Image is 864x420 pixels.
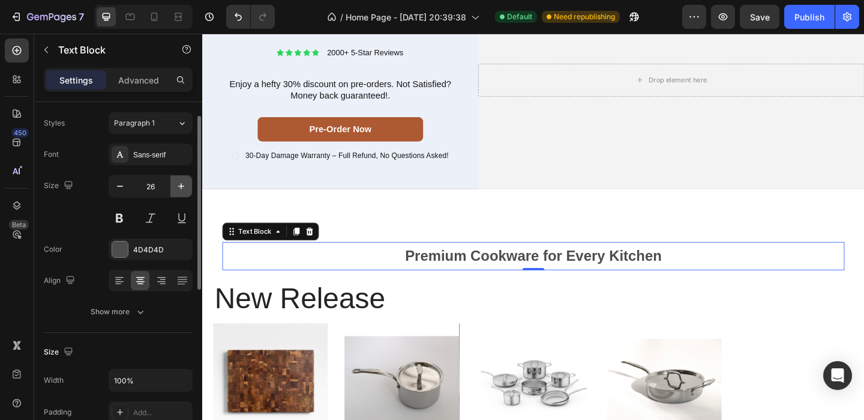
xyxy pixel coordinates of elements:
[485,46,549,55] div: Drop element here
[44,118,65,129] div: Styles
[11,128,29,138] div: 450
[44,244,62,255] div: Color
[346,11,466,23] span: Home Page - [DATE] 20:39:38
[133,150,190,160] div: Sans-serif
[44,407,71,418] div: Padding
[22,227,698,257] div: Rich Text Editor. Editing area: main
[794,11,824,23] div: Publish
[44,149,59,160] div: Font
[784,5,835,29] button: Publish
[114,118,155,129] span: Paragraph 1
[5,5,89,29] button: 7
[12,267,708,310] h2: new release
[79,10,84,24] p: 7
[109,370,192,391] input: Auto
[44,178,76,194] div: Size
[554,11,615,22] span: Need republishing
[740,5,779,29] button: Save
[44,301,193,323] button: Show more
[202,34,864,420] iframe: Design area
[37,210,77,221] div: Text Block
[91,306,146,318] div: Show more
[750,12,770,22] span: Save
[133,407,190,418] div: Add...
[133,245,190,255] div: 4D4D4D
[507,11,532,22] span: Default
[59,74,93,87] p: Settings
[823,361,852,390] div: Open Intercom Messenger
[226,5,275,29] div: Undo/Redo
[44,344,76,361] div: Size
[340,11,343,23] span: /
[58,43,160,57] p: Text Block
[118,74,159,87] p: Advanced
[9,220,29,230] div: Beta
[44,375,64,386] div: Width
[220,233,499,251] strong: Premium Cookware for Every Kitchen
[109,112,193,134] button: Paragraph 1
[44,273,77,289] div: Align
